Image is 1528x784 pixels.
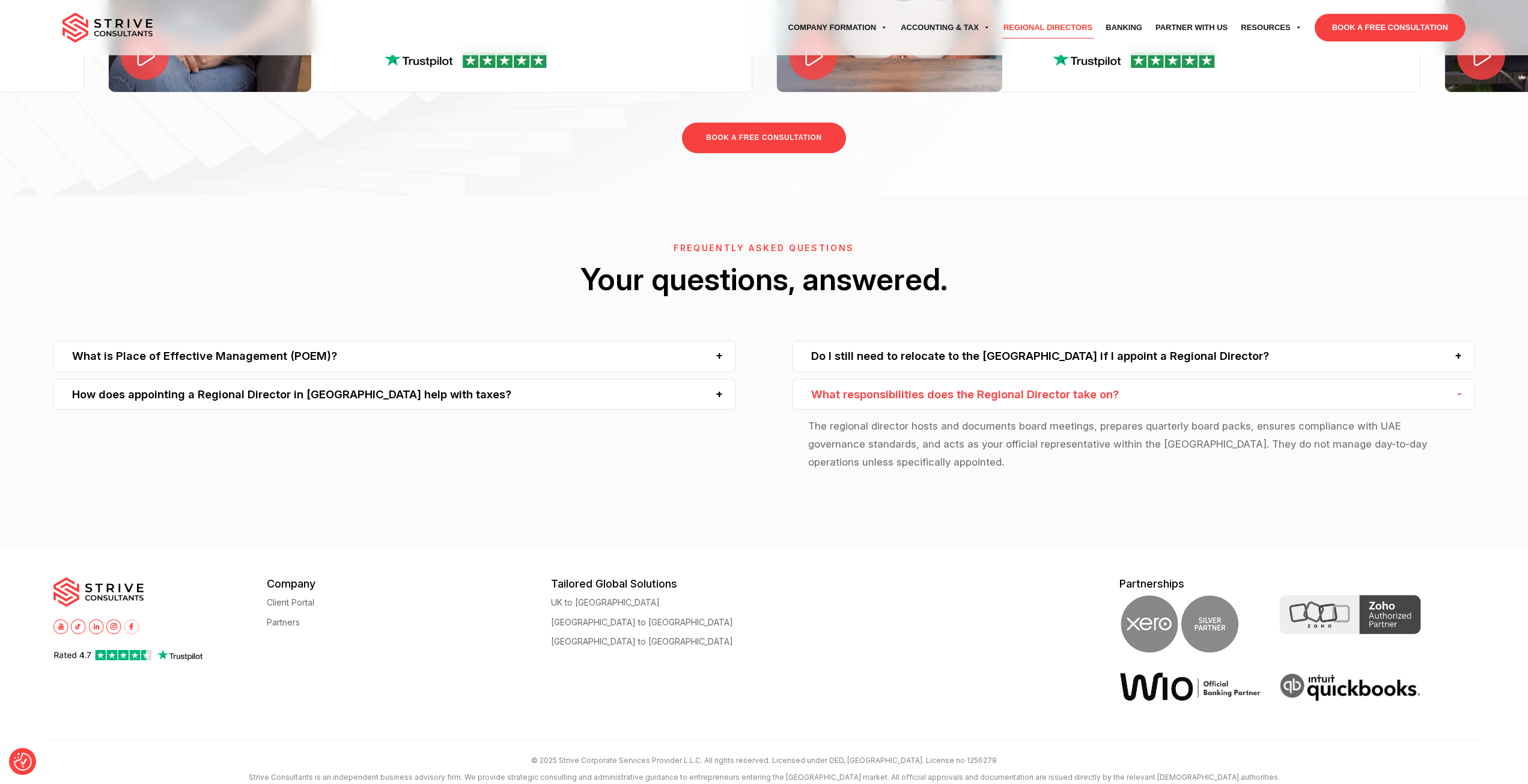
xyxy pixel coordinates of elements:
img: main-logo.svg [53,577,144,607]
img: Zoho Partner [1279,595,1421,634]
a: [GEOGRAPHIC_DATA] to [GEOGRAPHIC_DATA] [551,637,733,646]
a: Accounting & Tax [894,11,997,44]
img: tp-review.png [1053,50,1215,68]
img: Wio Offical Banking Partner [1119,672,1261,702]
button: Consent Preferences [14,753,32,771]
a: [GEOGRAPHIC_DATA] to [GEOGRAPHIC_DATA] [551,618,733,627]
a: Resources [1234,11,1308,44]
a: BOOK A FREE CONSULTATION [1315,14,1466,41]
img: main-logo.svg [62,13,153,43]
a: Partners [267,618,300,627]
a: BOOK A FREE CONSULTATION [682,123,845,153]
h5: Tailored Global Solutions [551,577,835,590]
div: Do I still need to relocate to the [GEOGRAPHIC_DATA] if I appoint a Regional Director? [793,341,1475,371]
div: How does appointing a Regional Director in [GEOGRAPHIC_DATA] help with taxes? [53,379,735,410]
img: Revisit consent button [14,753,32,771]
a: Banking [1099,11,1149,44]
h5: Company [267,577,551,590]
a: UK to [GEOGRAPHIC_DATA] [551,598,660,607]
h5: Partnerships [1119,577,1475,590]
img: intuit quickbooks [1279,672,1421,703]
a: Client Portal [267,598,314,607]
a: Partner with Us [1149,11,1234,44]
a: Regional Directors [997,11,1099,44]
p: © 2025 Strive Corporate Services Provider L.L.C. All rights reserved. Licensed under DED, [GEOGRA... [47,752,1481,768]
img: tp-review.png [385,50,547,68]
a: Company Formation [782,11,895,44]
p: The regional director hosts and documents board meetings, prepares quarterly board packs, ensures... [808,417,1459,472]
div: What is Place of Effective Management (POEM)? [53,341,735,371]
div: What responsibilities does the Regional Director take on? [793,379,1475,410]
